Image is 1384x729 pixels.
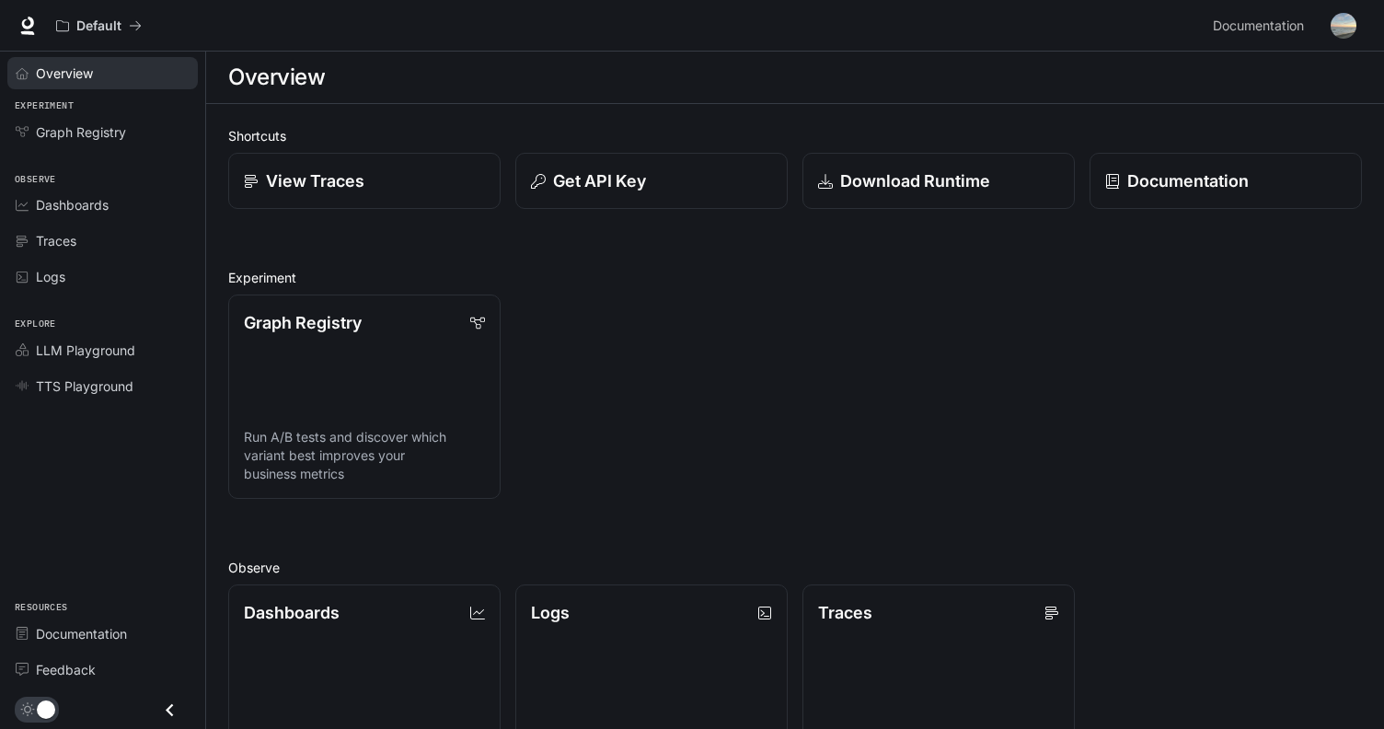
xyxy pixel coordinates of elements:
[228,126,1362,145] h2: Shortcuts
[36,267,65,286] span: Logs
[36,624,127,643] span: Documentation
[802,153,1075,209] a: Download Runtime
[531,600,570,625] p: Logs
[7,370,198,402] a: TTS Playground
[36,376,133,396] span: TTS Playground
[7,225,198,257] a: Traces
[149,691,190,729] button: Close drawer
[1127,168,1249,193] p: Documentation
[48,7,150,44] button: All workspaces
[1213,15,1304,38] span: Documentation
[228,558,1362,577] h2: Observe
[36,122,126,142] span: Graph Registry
[7,618,198,650] a: Documentation
[244,428,485,483] p: Run A/B tests and discover which variant best improves your business metrics
[553,168,646,193] p: Get API Key
[244,600,340,625] p: Dashboards
[244,310,362,335] p: Graph Registry
[7,189,198,221] a: Dashboards
[37,699,55,719] span: Dark mode toggle
[7,334,198,366] a: LLM Playground
[228,295,501,499] a: Graph RegistryRun A/B tests and discover which variant best improves your business metrics
[7,116,198,148] a: Graph Registry
[1325,7,1362,44] button: User avatar
[228,59,325,96] h1: Overview
[36,660,96,679] span: Feedback
[36,64,93,83] span: Overview
[228,268,1362,287] h2: Experiment
[266,168,364,193] p: View Traces
[1205,7,1318,44] a: Documentation
[7,654,198,686] a: Feedback
[1331,13,1356,39] img: User avatar
[36,341,135,360] span: LLM Playground
[840,168,990,193] p: Download Runtime
[818,600,872,625] p: Traces
[36,231,76,250] span: Traces
[515,153,788,209] button: Get API Key
[36,195,109,214] span: Dashboards
[76,18,121,34] p: Default
[7,57,198,89] a: Overview
[1090,153,1362,209] a: Documentation
[7,260,198,293] a: Logs
[228,153,501,209] a: View Traces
